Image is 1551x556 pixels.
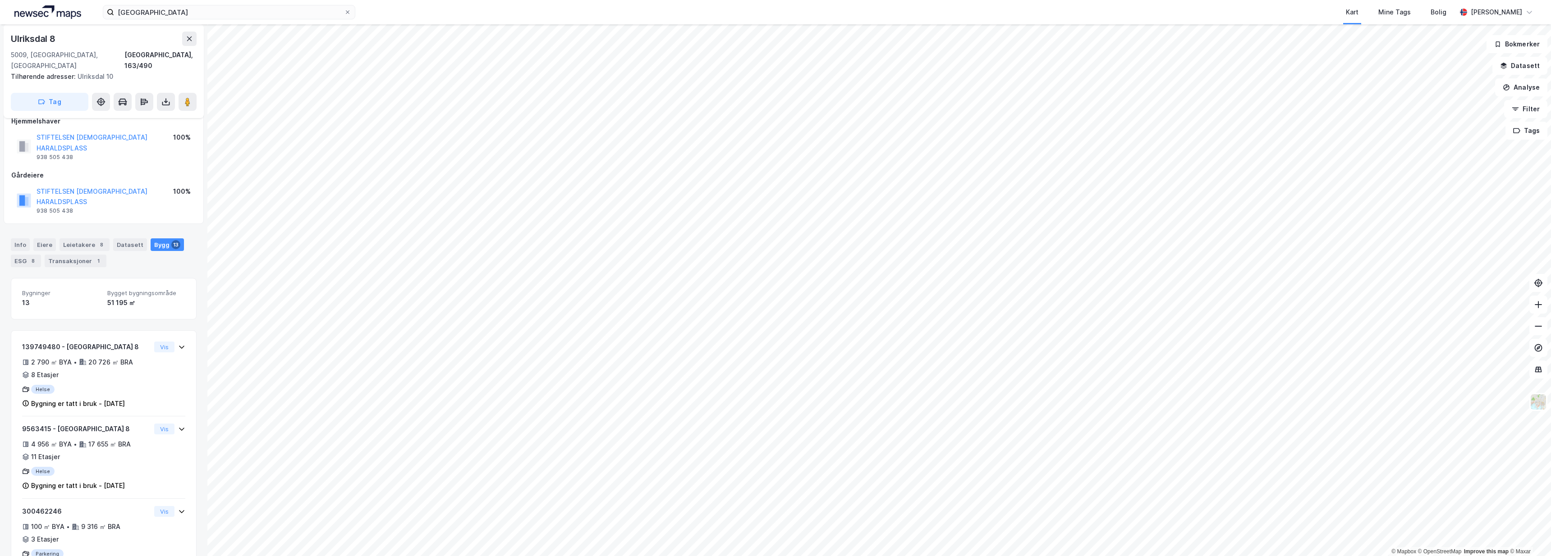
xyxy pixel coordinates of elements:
a: Mapbox [1391,548,1416,555]
button: Analyse [1495,78,1547,96]
span: Bygninger [22,289,100,297]
div: [GEOGRAPHIC_DATA], 163/490 [124,50,197,71]
div: Ulriksdal 8 [11,32,57,46]
div: 17 655 ㎡ BRA [88,439,131,450]
div: 20 726 ㎡ BRA [88,357,133,368]
div: Kontrollprogram for chat [1506,513,1551,556]
div: Bygning er tatt i bruk - [DATE] [31,480,125,491]
div: 11 Etasjer [31,451,60,462]
div: Datasett [113,238,147,251]
div: 13 [171,240,180,249]
div: 938 505 438 [37,154,73,161]
div: • [66,523,70,530]
div: 9563415 - [GEOGRAPHIC_DATA] 8 [22,424,151,434]
div: 139749480 - [GEOGRAPHIC_DATA] 8 [22,342,151,352]
input: Søk på adresse, matrikkel, gårdeiere, leietakere eller personer [114,5,344,19]
div: 300462246 [22,506,151,517]
div: Hjemmelshaver [11,116,196,127]
div: Info [11,238,30,251]
div: • [73,359,77,366]
div: Mine Tags [1378,7,1411,18]
div: 2 790 ㎡ BYA [31,357,72,368]
img: logo.a4113a55bc3d86da70a041830d287a7e.svg [14,5,81,19]
div: Leietakere [60,238,110,251]
div: Gårdeiere [11,170,196,181]
div: 8 [28,256,37,265]
button: Vis [154,424,174,434]
a: Improve this map [1464,548,1509,555]
div: Bygning er tatt i bruk - [DATE] [31,398,125,409]
div: [PERSON_NAME] [1471,7,1522,18]
div: 8 Etasjer [31,369,59,380]
span: Tilhørende adresser: [11,73,78,80]
div: • [73,441,77,448]
div: 5009, [GEOGRAPHIC_DATA], [GEOGRAPHIC_DATA] [11,50,124,71]
div: 9 316 ㎡ BRA [81,521,120,532]
div: Transaksjoner [45,255,106,267]
div: 8 [97,240,106,249]
div: 1 [94,256,103,265]
div: ESG [11,255,41,267]
div: Bolig [1431,7,1446,18]
div: 100% [173,132,191,143]
div: 3 Etasjer [31,534,59,545]
div: Eiere [33,238,56,251]
img: Z [1530,393,1547,410]
button: Bokmerker [1487,35,1547,53]
div: 938 505 438 [37,207,73,214]
div: 100% [173,186,191,197]
button: Tag [11,93,88,111]
div: 13 [22,297,100,308]
div: Ulriksdal 10 [11,71,189,82]
div: 100 ㎡ BYA [31,521,64,532]
div: 51 195 ㎡ [107,297,185,308]
a: OpenStreetMap [1418,548,1462,555]
div: Kart [1346,7,1358,18]
button: Filter [1504,100,1547,118]
button: Datasett [1492,57,1547,75]
span: Bygget bygningsområde [107,289,185,297]
button: Tags [1505,122,1547,140]
div: Bygg [151,238,184,251]
div: 4 956 ㎡ BYA [31,439,72,450]
button: Vis [154,506,174,517]
iframe: Chat Widget [1506,513,1551,556]
button: Vis [154,342,174,352]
